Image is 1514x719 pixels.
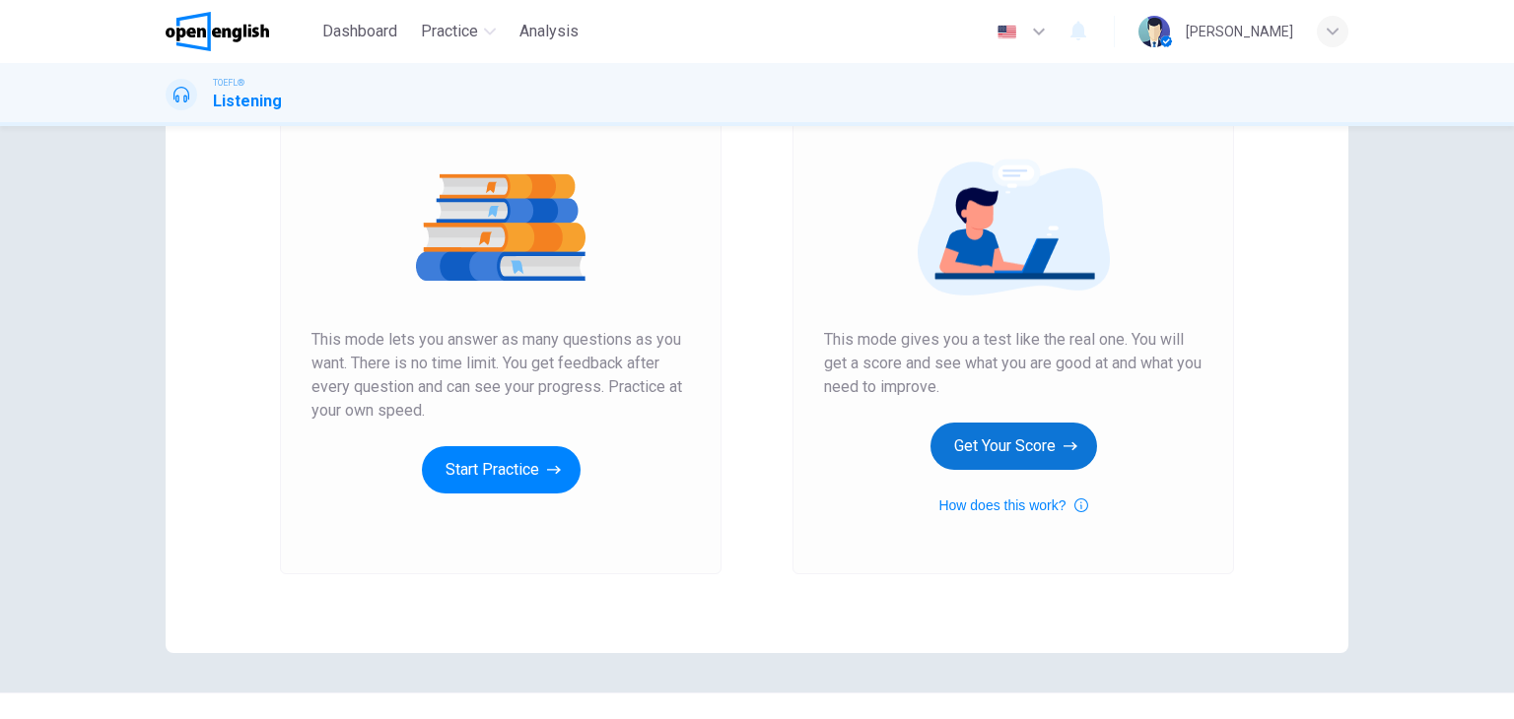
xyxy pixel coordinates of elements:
button: How does this work? [938,493,1087,517]
a: OpenEnglish logo [166,12,314,51]
button: Dashboard [314,14,405,49]
span: Analysis [519,20,579,43]
span: TOEFL® [213,76,244,90]
img: en [995,25,1019,39]
img: Profile picture [1138,16,1170,47]
button: Start Practice [422,446,581,493]
span: This mode lets you answer as many questions as you want. There is no time limit. You get feedback... [311,328,690,423]
div: [PERSON_NAME] [1186,20,1293,43]
span: This mode gives you a test like the real one. You will get a score and see what you are good at a... [824,328,1203,399]
img: OpenEnglish logo [166,12,269,51]
button: Practice [413,14,504,49]
button: Analysis [512,14,586,49]
span: Practice [421,20,478,43]
span: Dashboard [322,20,397,43]
h1: Listening [213,90,282,113]
button: Get Your Score [930,423,1097,470]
